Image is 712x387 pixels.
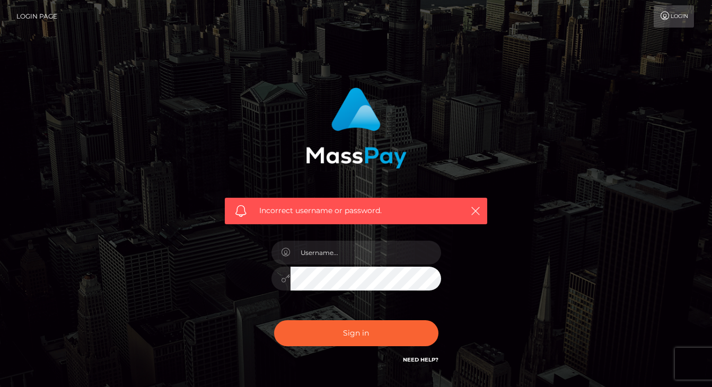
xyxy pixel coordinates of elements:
span: Incorrect username or password. [259,205,453,216]
img: MassPay Login [306,87,407,169]
button: Sign in [274,320,438,346]
input: Username... [291,241,441,265]
a: Need Help? [403,356,438,363]
a: Login Page [16,5,57,28]
a: Login [654,5,694,28]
